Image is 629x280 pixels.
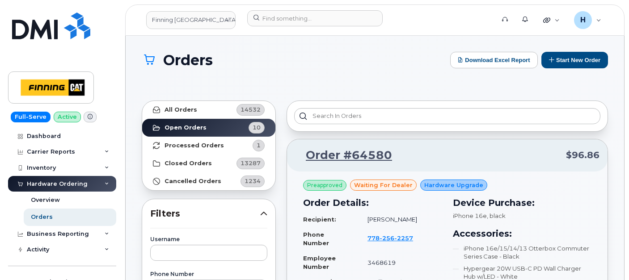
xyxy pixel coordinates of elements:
[566,149,599,162] span: $96.86
[241,159,261,167] span: 13287
[150,207,260,220] span: Filters
[453,212,487,219] span: iPhone 16e
[453,244,592,261] li: iPhone 16e/15/14/13 Otterbox Commuter Series Case - Black
[165,106,197,113] strong: All Orders
[367,234,424,242] a: 7782562257
[165,124,207,131] strong: Open Orders
[165,142,224,149] strong: Processed Orders
[142,137,275,155] a: Processed Orders1
[257,141,261,150] span: 1
[294,108,600,124] input: Search in orders
[241,105,261,114] span: 14532
[142,172,275,190] a: Cancelled Orders1234
[380,234,394,242] span: 256
[303,231,329,247] strong: Phone Number
[394,234,413,242] span: 2257
[359,212,442,227] td: [PERSON_NAME]
[307,181,342,189] span: Preapproved
[253,123,261,132] span: 10
[245,177,261,185] span: 1234
[142,155,275,172] a: Closed Orders13287
[424,181,483,189] span: Hardware Upgrade
[354,181,413,189] span: waiting for dealer
[165,160,212,167] strong: Closed Orders
[367,234,413,242] span: 778
[150,272,267,277] label: Phone Number
[487,212,506,219] span: , black
[453,227,592,240] h3: Accessories:
[541,52,608,68] button: Start New Order
[303,216,336,223] strong: Recipient:
[450,52,538,68] button: Download Excel Report
[359,251,442,274] td: 3468619
[142,101,275,119] a: All Orders14532
[165,178,221,185] strong: Cancelled Orders
[453,196,592,209] h3: Device Purchase:
[295,147,392,163] a: Order #64580
[150,237,267,242] label: Username
[303,196,442,209] h3: Order Details:
[142,119,275,137] a: Open Orders10
[163,52,213,68] span: Orders
[303,255,336,270] strong: Employee Number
